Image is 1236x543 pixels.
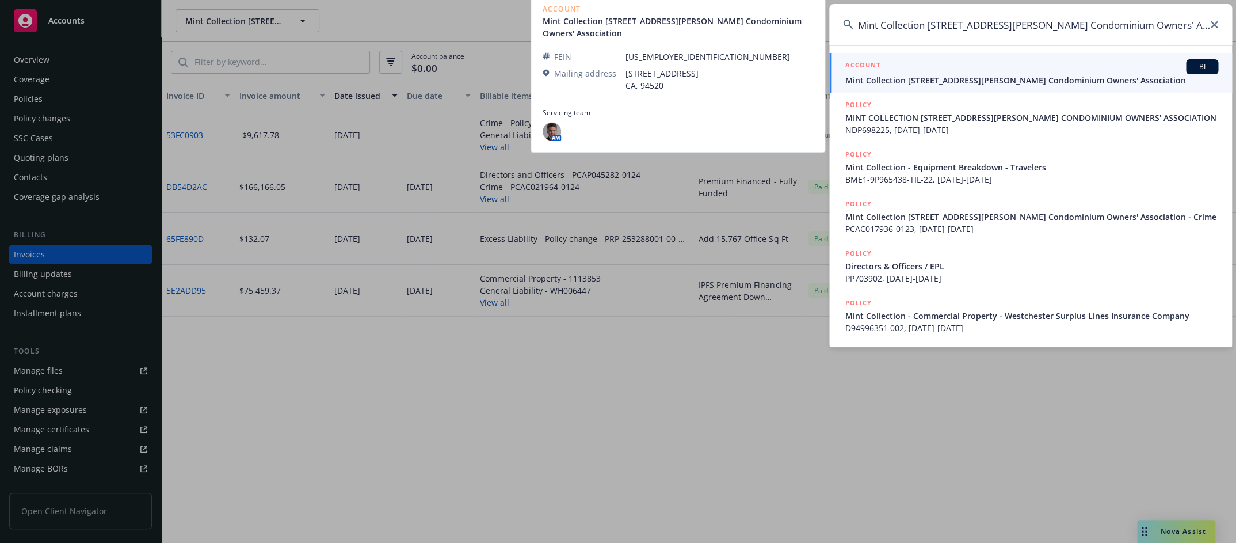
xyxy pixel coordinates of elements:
h5: POLICY [845,297,872,309]
a: POLICYDirectors & Officers / EPLPP703902, [DATE]-[DATE] [829,241,1232,291]
h5: POLICY [845,248,872,259]
h5: POLICY [845,149,872,160]
span: D94996351 002, [DATE]-[DATE] [845,322,1218,334]
a: POLICYMint Collection - Equipment Breakdown - TravelersBME1-9P965438-TIL-22, [DATE]-[DATE] [829,142,1232,192]
span: NDP698225, [DATE]-[DATE] [845,124,1218,136]
span: PCAC017936-0123, [DATE]-[DATE] [845,223,1218,235]
span: Mint Collection [STREET_ADDRESS][PERSON_NAME] Condominium Owners' Association - Crime [845,211,1218,223]
h5: ACCOUNT [845,59,880,73]
span: Mint Collection - Equipment Breakdown - Travelers [845,161,1218,173]
a: ACCOUNTBIMint Collection [STREET_ADDRESS][PERSON_NAME] Condominium Owners' Association [829,53,1232,93]
h5: POLICY [845,99,872,111]
span: BME1-9P965438-TIL-22, [DATE]-[DATE] [845,173,1218,185]
span: Mint Collection [STREET_ADDRESS][PERSON_NAME] Condominium Owners' Association [845,74,1218,86]
span: BI [1191,62,1214,72]
h5: POLICY [845,198,872,210]
span: MINT COLLECTION [STREET_ADDRESS][PERSON_NAME] CONDOMINIUM OWNERS' ASSOCIATION [845,112,1218,124]
a: POLICYMint Collection - Commercial Property - Westchester Surplus Lines Insurance CompanyD9499635... [829,291,1232,340]
span: PP703902, [DATE]-[DATE] [845,272,1218,284]
a: POLICYMINT COLLECTION [STREET_ADDRESS][PERSON_NAME] CONDOMINIUM OWNERS' ASSOCIATIONNDP698225, [DA... [829,93,1232,142]
input: Search... [829,4,1232,45]
span: Directors & Officers / EPL [845,260,1218,272]
a: POLICYMint Collection [STREET_ADDRESS][PERSON_NAME] Condominium Owners' Association - CrimePCAC01... [829,192,1232,241]
span: Mint Collection - Commercial Property - Westchester Surplus Lines Insurance Company [845,310,1218,322]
